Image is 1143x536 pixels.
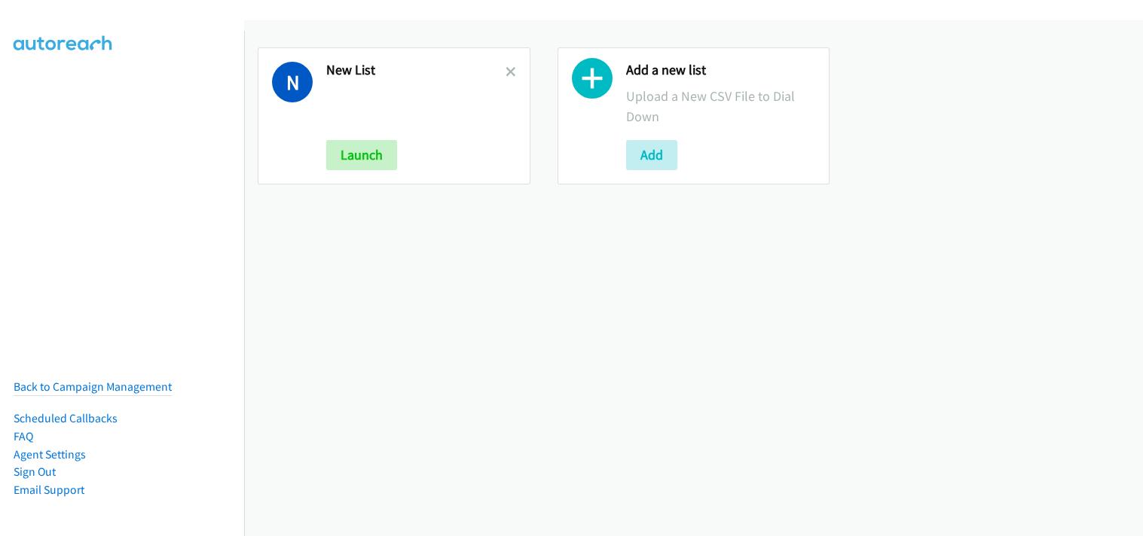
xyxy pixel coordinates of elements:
[14,411,118,425] a: Scheduled Callbacks
[14,447,86,461] a: Agent Settings
[14,429,33,443] a: FAQ
[272,62,313,102] h1: N
[626,62,816,79] h2: Add a new list
[326,62,506,79] h2: New List
[326,140,397,170] button: Launch
[14,483,84,497] a: Email Support
[14,464,56,479] a: Sign Out
[626,86,816,126] p: Upload a New CSV File to Dial Down
[14,379,172,394] a: Back to Campaign Management
[626,140,677,170] button: Add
